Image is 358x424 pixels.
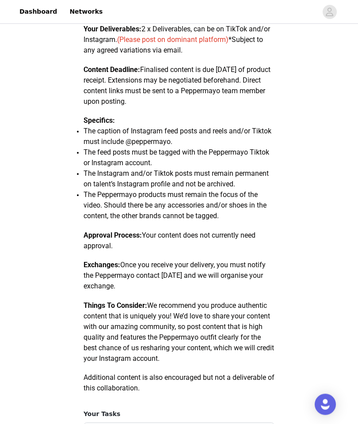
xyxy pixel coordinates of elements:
div: Open Intercom Messenger [315,394,336,415]
strong: Exchanges: [84,261,120,269]
span: The feed posts must be tagged with the Peppermayo Tiktok or Instagram account. [84,148,269,167]
span: Once you receive your delivery, you must notify the Peppermayo contact [DATE] and we will organis... [84,261,266,291]
strong: Specifics: [84,117,115,125]
div: avatar [325,5,334,19]
span: Additional content is also encouraged but not a deliverable of this collaboration. [84,374,274,393]
h4: Your Tasks [84,410,274,419]
a: Dashboard [14,2,62,22]
span: The Peppermayo products must remain the focus of the video. Should there be any accessories and/o... [84,191,267,220]
span: We recommend you produce authentic content that is uniquely you! We’d love to share your content ... [84,302,274,363]
span: 2 x Deliverables, can be on TikTok and/or Instagram. *Subject to any agreed variations via email. [84,25,270,55]
strong: Approval Process: [84,231,142,240]
strong: Things To Consider: [84,302,147,310]
span: The caption of Instagram feed posts and reels and/or Tiktok must include @peppermayo. [84,127,271,146]
span: Your content does not currently need approval. [84,231,255,250]
a: Networks [64,2,108,22]
strong: Your Deliverables: [84,25,141,34]
span: The Instagram and/or Tiktok posts must remain permanent on talent’s Instagram profile and not be ... [84,170,269,189]
span: Finalised content is due [DATE] of product receipt. Extensions may be negotiated beforehand. Dire... [84,66,270,106]
strong: Content Deadline: [84,66,140,74]
span: (Please post on dominant platform) [117,36,229,44]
